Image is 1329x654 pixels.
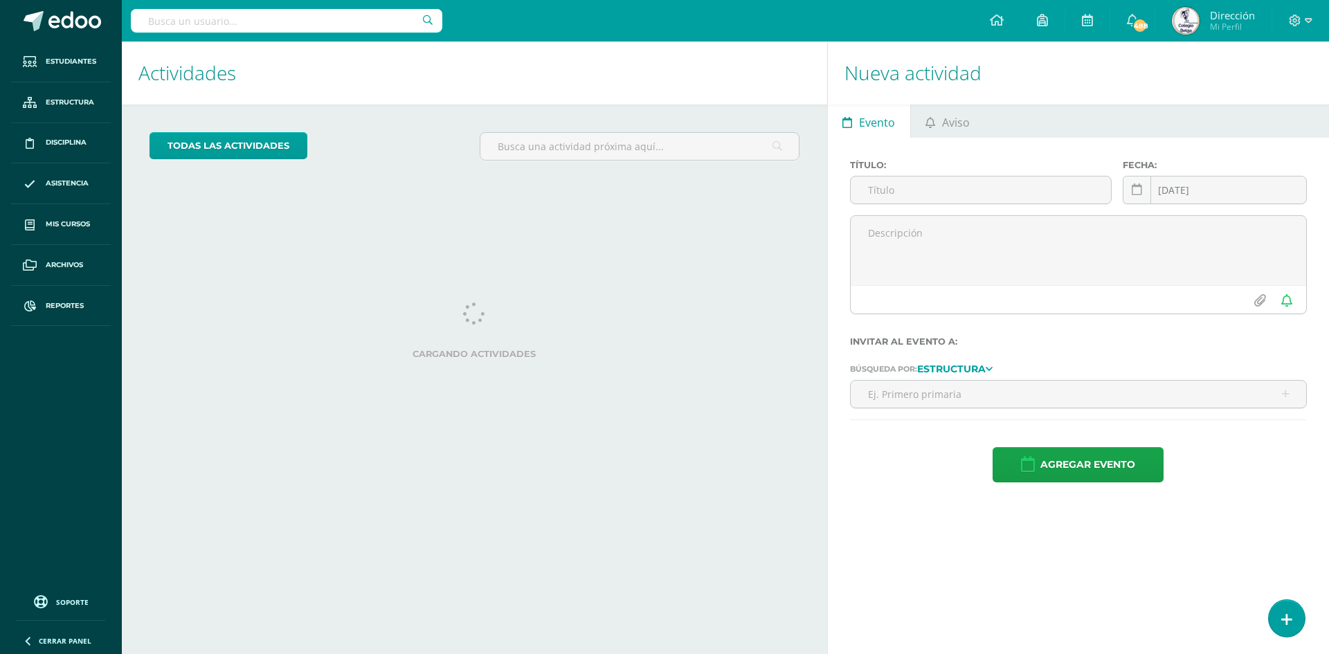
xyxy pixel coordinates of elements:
[56,597,89,607] span: Soporte
[1210,8,1255,22] span: Dirección
[131,9,442,33] input: Busca un usuario...
[11,286,111,327] a: Reportes
[46,97,94,108] span: Estructura
[46,300,84,311] span: Reportes
[480,133,798,160] input: Busca una actividad próxima aquí...
[11,82,111,123] a: Estructura
[851,381,1306,408] input: Ej. Primero primaria
[138,42,811,105] h1: Actividades
[859,106,895,139] span: Evento
[1172,7,1200,35] img: 32029dc60ddb205c76b9f4a405524308.png
[850,160,1112,170] label: Título:
[46,219,90,230] span: Mis cursos
[850,364,917,374] span: Búsqueda por:
[993,447,1164,482] button: Agregar evento
[46,260,83,271] span: Archivos
[942,106,970,139] span: Aviso
[844,42,1312,105] h1: Nueva actividad
[11,163,111,204] a: Asistencia
[11,123,111,164] a: Disciplina
[46,178,89,189] span: Asistencia
[1210,21,1255,33] span: Mi Perfil
[1132,18,1148,33] span: 488
[851,176,1112,203] input: Título
[1040,448,1135,482] span: Agregar evento
[46,137,87,148] span: Disciplina
[1123,176,1306,203] input: Fecha de entrega
[917,363,993,373] a: Estructura
[11,245,111,286] a: Archivos
[911,105,985,138] a: Aviso
[17,592,105,610] a: Soporte
[11,42,111,82] a: Estudiantes
[11,204,111,245] a: Mis cursos
[1123,160,1307,170] label: Fecha:
[150,349,799,359] label: Cargando actividades
[917,363,986,375] strong: Estructura
[850,336,1307,347] label: Invitar al evento a:
[46,56,96,67] span: Estudiantes
[39,636,91,646] span: Cerrar panel
[150,132,307,159] a: todas las Actividades
[828,105,910,138] a: Evento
